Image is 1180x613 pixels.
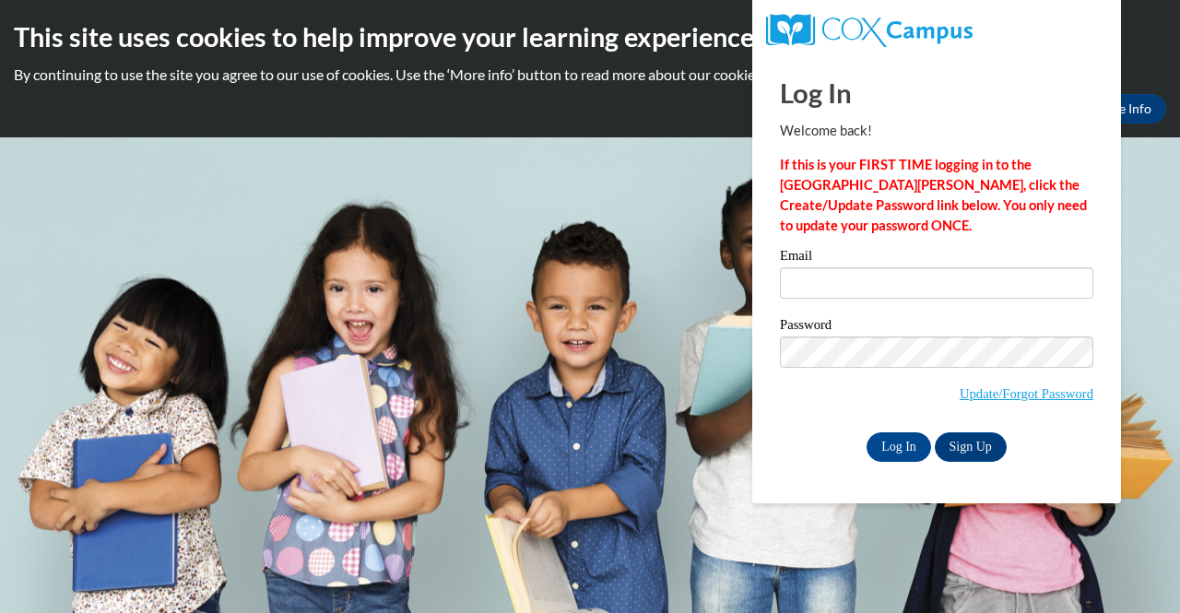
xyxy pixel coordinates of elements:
[14,18,1166,55] h2: This site uses cookies to help improve your learning experience.
[935,432,1007,462] a: Sign Up
[867,432,931,462] input: Log In
[766,14,973,47] img: COX Campus
[780,74,1093,112] h1: Log In
[780,121,1093,141] p: Welcome back!
[780,318,1093,336] label: Password
[780,157,1087,233] strong: If this is your FIRST TIME logging in to the [GEOGRAPHIC_DATA][PERSON_NAME], click the Create/Upd...
[960,386,1093,401] a: Update/Forgot Password
[780,249,1093,267] label: Email
[14,65,1166,85] p: By continuing to use the site you agree to our use of cookies. Use the ‘More info’ button to read...
[1080,94,1166,124] a: More Info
